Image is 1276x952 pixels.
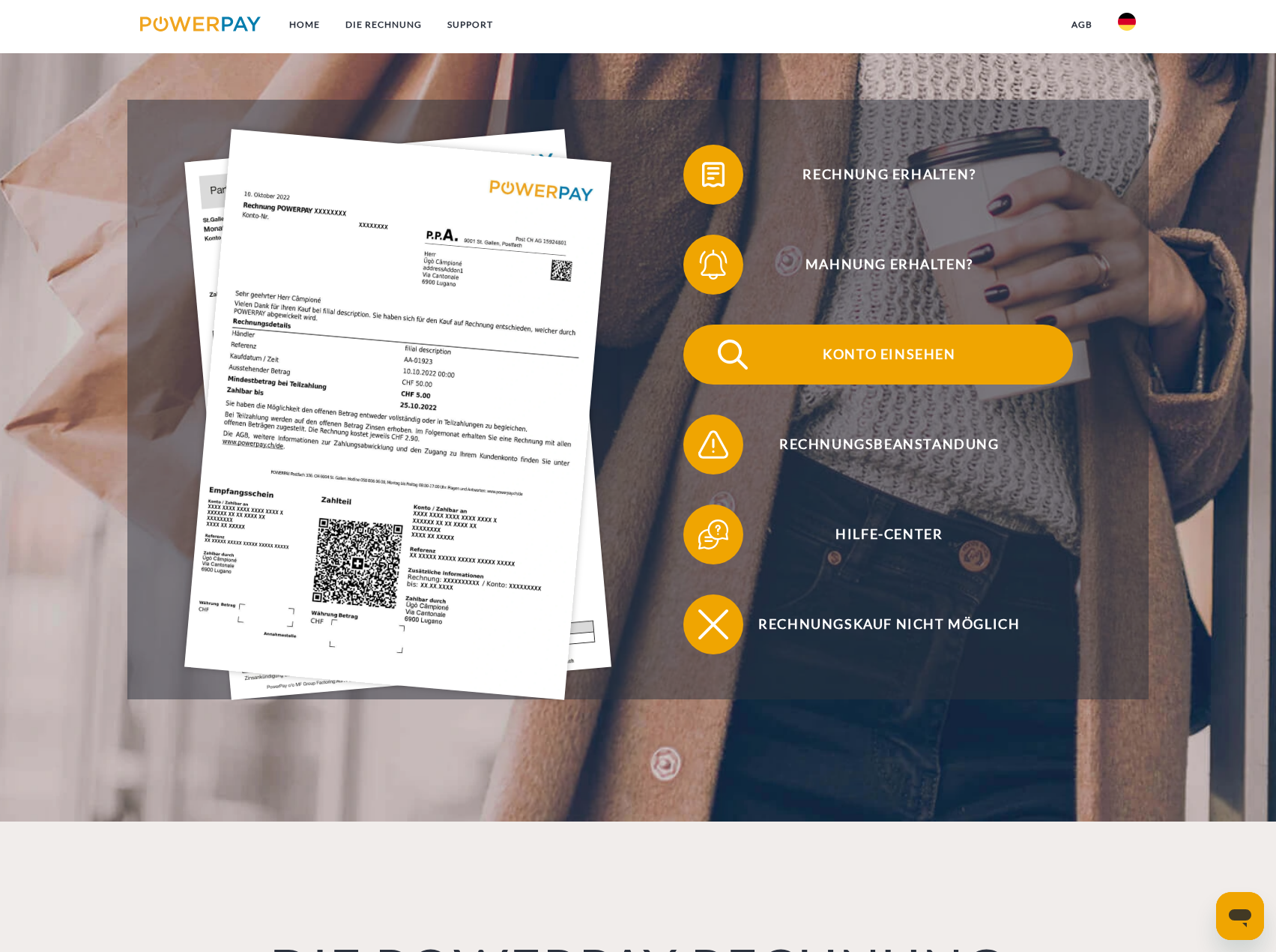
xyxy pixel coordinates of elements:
a: Home [276,11,333,38]
button: Rechnungskauf nicht möglich [683,594,1073,654]
span: Konto einsehen [706,325,1073,385]
img: qb_help.svg [695,516,732,553]
span: Rechnung erhalten? [706,145,1073,205]
span: Rechnungskauf nicht möglich [706,594,1073,654]
img: qb_warning.svg [695,426,732,463]
img: logo-powerpay.svg [140,16,261,31]
img: qb_close.svg [695,606,732,643]
button: Mahnung erhalten? [683,235,1073,295]
span: Mahnung erhalten? [706,235,1073,295]
span: Rechnungsbeanstandung [706,415,1073,475]
button: Hilfe-Center [683,504,1073,564]
img: single_invoice_powerpay_de.jpg [184,129,611,700]
a: DIE RECHNUNG [333,11,435,38]
button: Rechnungsbeanstandung [683,415,1073,475]
button: Rechnung erhalten? [683,145,1073,205]
iframe: Schaltfläche zum Öffnen des Messaging-Fensters [1216,892,1264,940]
img: qb_search.svg [714,336,752,373]
img: de [1118,13,1136,31]
img: qb_bell.svg [695,246,732,283]
span: Hilfe-Center [706,504,1073,564]
button: Konto einsehen [683,325,1073,385]
a: SUPPORT [435,11,506,38]
a: agb [1059,11,1105,38]
img: qb_bill.svg [695,156,732,193]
